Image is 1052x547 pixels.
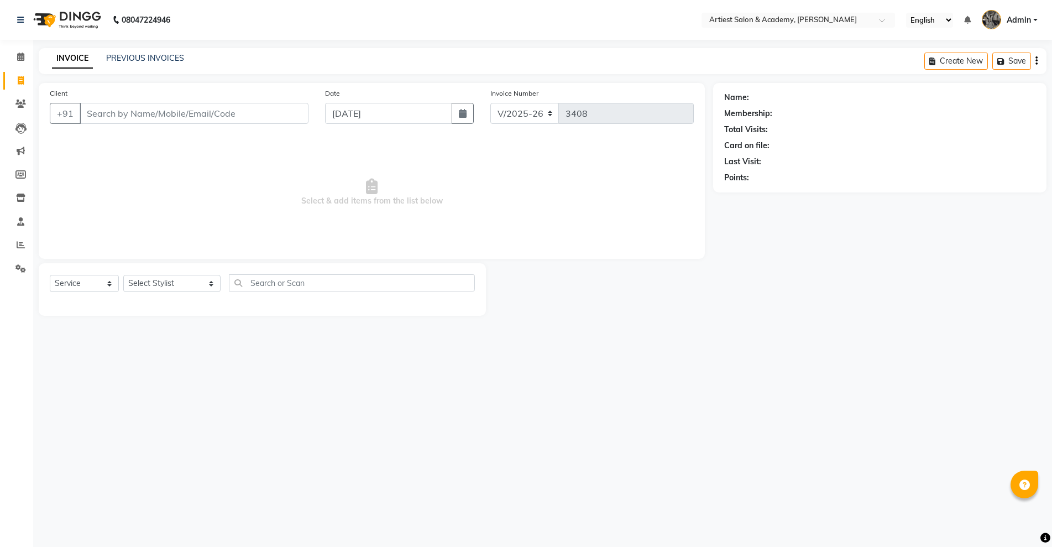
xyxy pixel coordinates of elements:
button: +91 [50,103,81,124]
div: Name: [724,92,749,103]
div: Points: [724,172,749,184]
label: Invoice Number [490,88,538,98]
iframe: chat widget [1006,503,1041,536]
label: Date [325,88,340,98]
a: INVOICE [52,49,93,69]
span: Admin [1007,14,1031,26]
a: PREVIOUS INVOICES [106,53,184,63]
label: Client [50,88,67,98]
button: Create New [924,53,988,70]
img: logo [28,4,104,35]
img: Admin [982,10,1001,29]
div: Membership: [724,108,772,119]
input: Search or Scan [229,274,474,291]
div: Card on file: [724,140,770,152]
div: Last Visit: [724,156,761,168]
b: 08047224946 [122,4,170,35]
input: Search by Name/Mobile/Email/Code [80,103,308,124]
div: Total Visits: [724,124,768,136]
span: Select & add items from the list below [50,137,694,248]
button: Save [992,53,1031,70]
